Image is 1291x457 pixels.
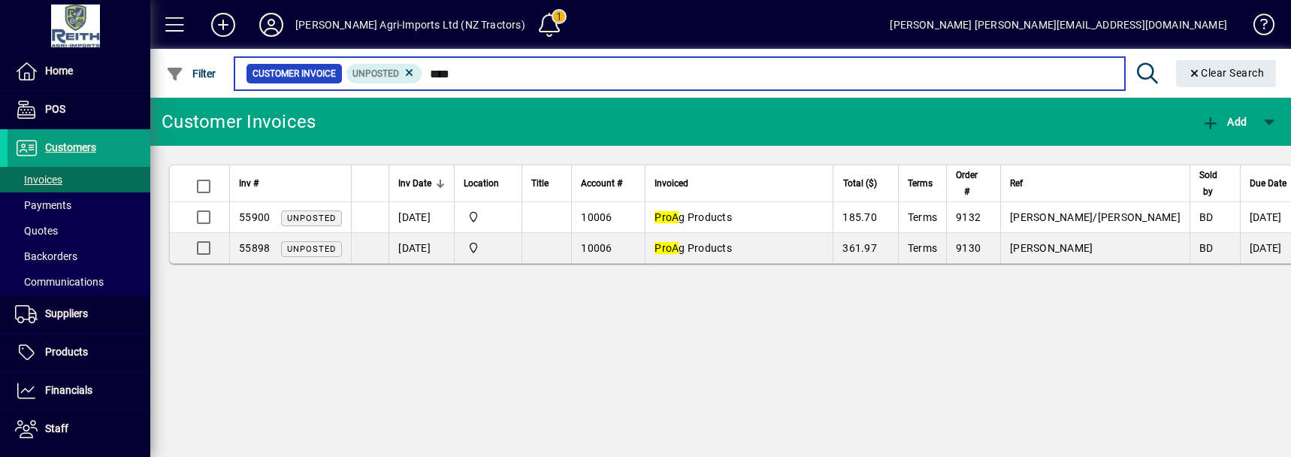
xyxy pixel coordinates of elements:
button: Clear [1176,60,1277,87]
span: Customers [45,141,96,153]
a: Backorders [8,244,150,269]
button: Filter [162,60,220,87]
span: Clear Search [1188,67,1265,79]
em: ProA [655,242,679,254]
span: Payments [15,199,71,211]
span: Home [45,65,73,77]
span: BD [1199,242,1214,254]
td: [DATE] [389,202,454,233]
div: [PERSON_NAME] [PERSON_NAME][EMAIL_ADDRESS][DOMAIN_NAME] [890,13,1227,37]
span: Inv # [239,175,259,192]
span: Inv Date [398,175,431,192]
div: Location [464,175,512,192]
div: Ref [1010,175,1181,192]
a: Quotes [8,218,150,244]
span: 55898 [239,242,270,254]
a: Invoices [8,167,150,192]
mat-chip: Customer Invoice Status: Unposted [346,64,422,83]
span: Products [45,346,88,358]
span: Invoices [15,174,62,186]
span: Staff [45,422,68,434]
em: ProA [655,211,679,223]
div: Title [531,175,562,192]
span: 55900 [239,211,270,223]
span: POS [45,103,65,115]
span: Financials [45,384,92,396]
span: [PERSON_NAME] [1010,242,1093,254]
div: Sold by [1199,167,1231,200]
span: Backorders [15,250,77,262]
td: 185.70 [833,202,898,233]
td: 361.97 [833,233,898,263]
span: Terms [908,242,937,254]
span: Ashburton [464,240,512,256]
span: 9132 [956,211,981,223]
a: POS [8,91,150,129]
span: Terms [908,211,937,223]
a: Suppliers [8,295,150,333]
a: Home [8,53,150,90]
span: Unposted [352,68,399,79]
span: Unposted [287,213,336,223]
span: Location [464,175,499,192]
div: Invoiced [655,175,824,192]
a: Communications [8,269,150,295]
span: Terms [908,175,933,192]
div: Customer Invoices [162,110,316,134]
span: Title [531,175,549,192]
td: [DATE] [389,233,454,263]
div: Account # [581,175,636,192]
span: [PERSON_NAME]/[PERSON_NAME] [1010,211,1181,223]
span: Total ($) [843,175,877,192]
span: 9130 [956,242,981,254]
span: Sold by [1199,167,1217,200]
span: Invoiced [655,175,688,192]
span: Unposted [287,244,336,254]
a: Financials [8,372,150,410]
span: g Products [655,242,732,254]
span: 10006 [581,242,612,254]
span: Customer Invoice [252,66,336,81]
div: [PERSON_NAME] Agri-Imports Ltd (NZ Tractors) [295,13,525,37]
span: Ashburton [464,209,512,225]
div: Order # [956,167,991,200]
span: Account # [581,175,622,192]
button: Add [199,11,247,38]
span: Quotes [15,225,58,237]
span: Order # [956,167,978,200]
span: BD [1199,211,1214,223]
span: Due Date [1250,175,1286,192]
div: Inv Date [398,175,445,192]
a: Payments [8,192,150,218]
span: g Products [655,211,732,223]
a: Staff [8,410,150,448]
a: Knowledge Base [1242,3,1272,52]
button: Add [1198,108,1250,135]
span: Ref [1010,175,1023,192]
div: Inv # [239,175,342,192]
span: Suppliers [45,307,88,319]
button: Profile [247,11,295,38]
span: Add [1202,116,1247,128]
span: 10006 [581,211,612,223]
span: Filter [166,68,216,80]
span: Communications [15,276,104,288]
a: Products [8,334,150,371]
div: Total ($) [842,175,890,192]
